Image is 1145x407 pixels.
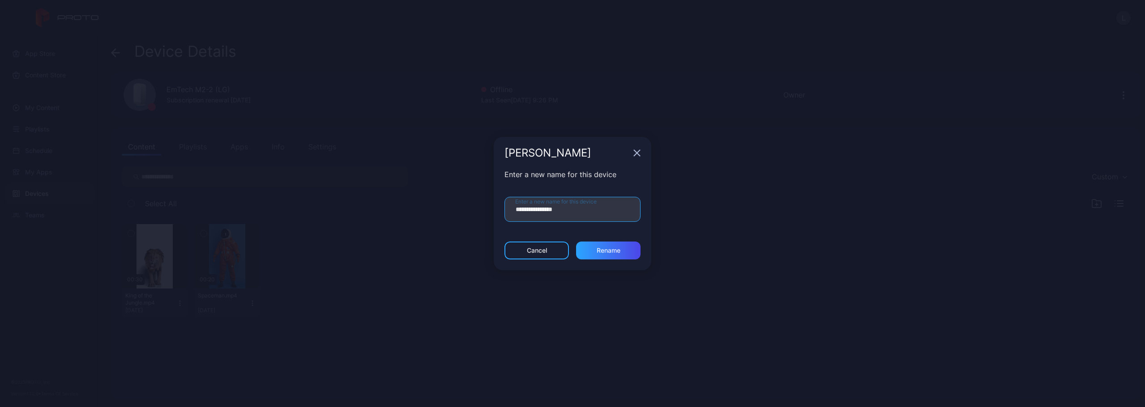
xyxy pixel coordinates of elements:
div: Rename [597,247,620,254]
button: Rename [576,242,641,259]
div: Cancel [527,247,547,254]
button: Cancel [504,242,569,259]
div: [PERSON_NAME] [504,148,630,158]
div: Enter a new name for this device [504,169,641,180]
input: Enter a new name for this device [504,197,641,222]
